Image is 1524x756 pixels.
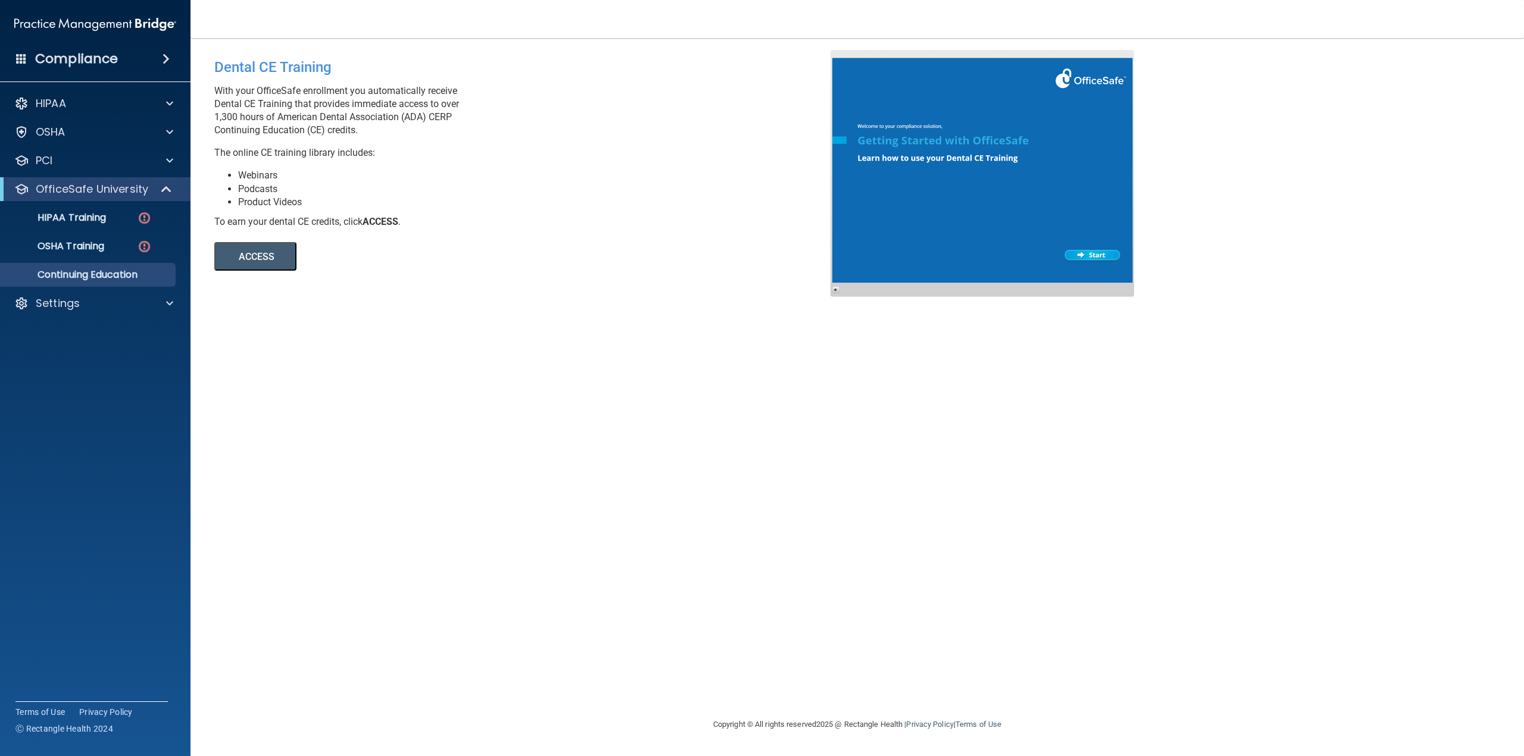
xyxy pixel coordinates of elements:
[14,182,173,196] a: OfficeSafe University
[363,216,398,227] b: ACCESS
[14,96,173,111] a: HIPAA
[15,723,113,735] span: Ⓒ Rectangle Health 2024
[214,253,540,262] a: ACCESS
[8,212,106,224] p: HIPAA Training
[955,720,1001,729] a: Terms of Use
[14,153,173,168] a: PCI
[36,96,66,111] p: HIPAA
[35,51,118,67] h4: Compliance
[214,84,839,137] p: With your OfficeSafe enrollment you automatically receive Dental CE Training that provides immedi...
[79,706,133,718] a: Privacy Policy
[238,183,839,196] li: Podcasts
[214,215,839,228] div: To earn your dental CE credits, click .
[36,182,148,196] p: OfficeSafe University
[214,146,839,159] p: The online CE training library includes:
[137,239,152,254] img: danger-circle.6113f641.png
[238,169,839,182] li: Webinars
[238,196,839,209] li: Product Videos
[8,240,104,252] p: OSHA Training
[640,705,1075,744] div: Copyright © All rights reserved 2025 @ Rectangle Health | |
[8,269,170,281] p: Continuing Education
[214,242,296,271] button: ACCESS
[214,50,839,84] div: Dental CE Training
[906,720,953,729] a: Privacy Policy
[14,12,176,36] img: PMB logo
[36,125,65,139] p: OSHA
[15,706,65,718] a: Terms of Use
[36,153,52,168] p: PCI
[14,125,173,139] a: OSHA
[14,296,173,310] a: Settings
[36,296,80,310] p: Settings
[137,211,152,225] img: danger-circle.6113f641.png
